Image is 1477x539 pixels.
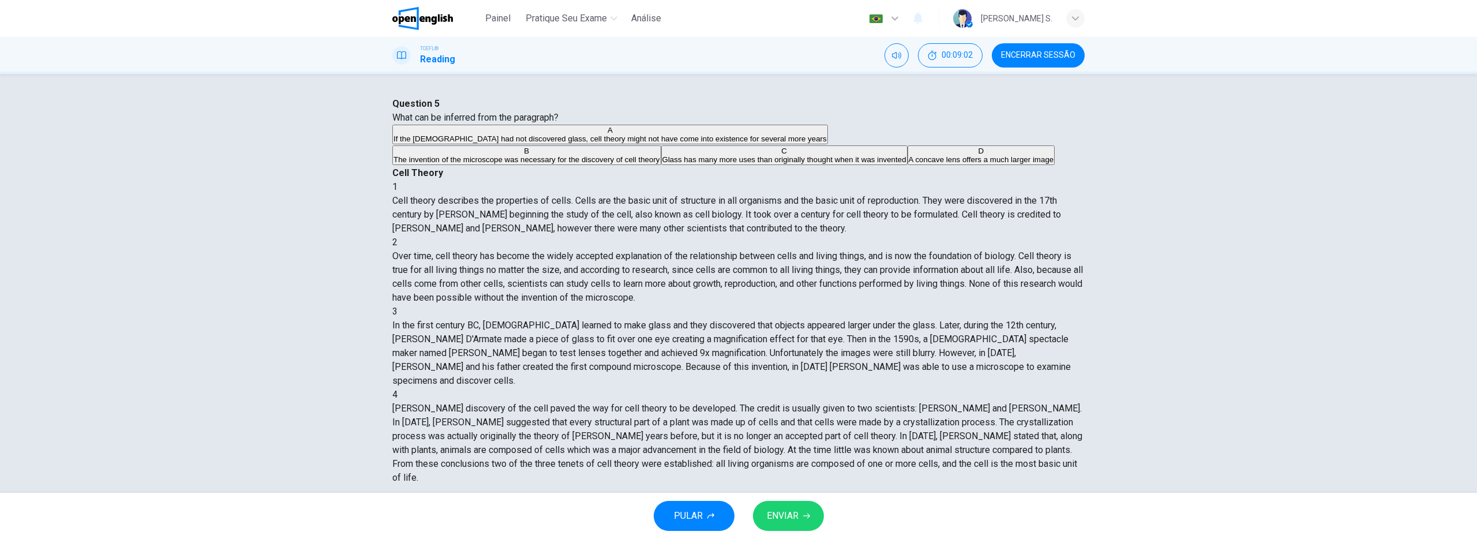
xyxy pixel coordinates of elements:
[918,43,983,68] button: 00:09:02
[909,147,1054,155] div: D
[918,43,983,68] div: Esconder
[869,14,883,23] img: pt
[662,147,906,155] div: C
[942,51,973,60] span: 00:09:02
[479,8,516,29] button: Painel
[392,305,1085,319] div: 3
[767,508,799,524] span: ENVIAR
[392,7,453,30] img: OpenEnglish logo
[392,320,1071,386] span: In the first century BC, [DEMOGRAPHIC_DATA] learned to make glass and they discovered that object...
[393,147,660,155] div: B
[392,97,1085,111] h4: Question 5
[631,12,661,25] span: Análise
[392,235,1085,249] div: 2
[392,195,1061,234] span: Cell theory describes the properties of cells. Cells are the basic unit of structure in all organ...
[393,134,827,143] span: If the [DEMOGRAPHIC_DATA] had not discovered glass, cell theory might not have come into existenc...
[526,12,607,25] span: Pratique seu exame
[392,112,558,123] span: What can be inferred from the paragraph?
[393,155,660,164] span: The invention of the microscope was necessary for the discovery of cell theory
[521,8,622,29] button: Pratique seu exame
[392,7,479,30] a: OpenEnglish logo
[654,501,734,531] button: PULAR
[393,126,827,134] div: A
[1001,51,1075,60] span: Encerrar Sessão
[992,43,1085,68] button: Encerrar Sessão
[909,155,1054,164] span: A concave lens offers a much larger image
[392,250,1083,303] span: Over time, cell theory has become the widely accepted explanation of the relationship between cel...
[392,166,1085,180] h4: Cell Theory
[392,403,1082,483] span: [PERSON_NAME] discovery of the cell paved the way for cell theory to be developed. The credit is ...
[661,145,908,165] button: CGlass has many more uses than originally thought when it was invented
[392,145,661,165] button: BThe invention of the microscope was necessary for the discovery of cell theory
[420,53,455,66] h1: Reading
[908,145,1055,165] button: DA concave lens offers a much larger image
[420,44,438,53] span: TOEFL®
[981,12,1052,25] div: [PERSON_NAME] S.
[392,388,1085,402] div: 4
[627,8,666,29] button: Análise
[884,43,909,68] div: Silenciar
[392,180,1085,194] div: 1
[953,9,972,28] img: Profile picture
[753,501,824,531] button: ENVIAR
[392,125,828,144] button: AIf the [DEMOGRAPHIC_DATA] had not discovered glass, cell theory might not have come into existen...
[662,155,906,164] span: Glass has many more uses than originally thought when it was invented
[485,12,511,25] span: Painel
[674,508,703,524] span: PULAR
